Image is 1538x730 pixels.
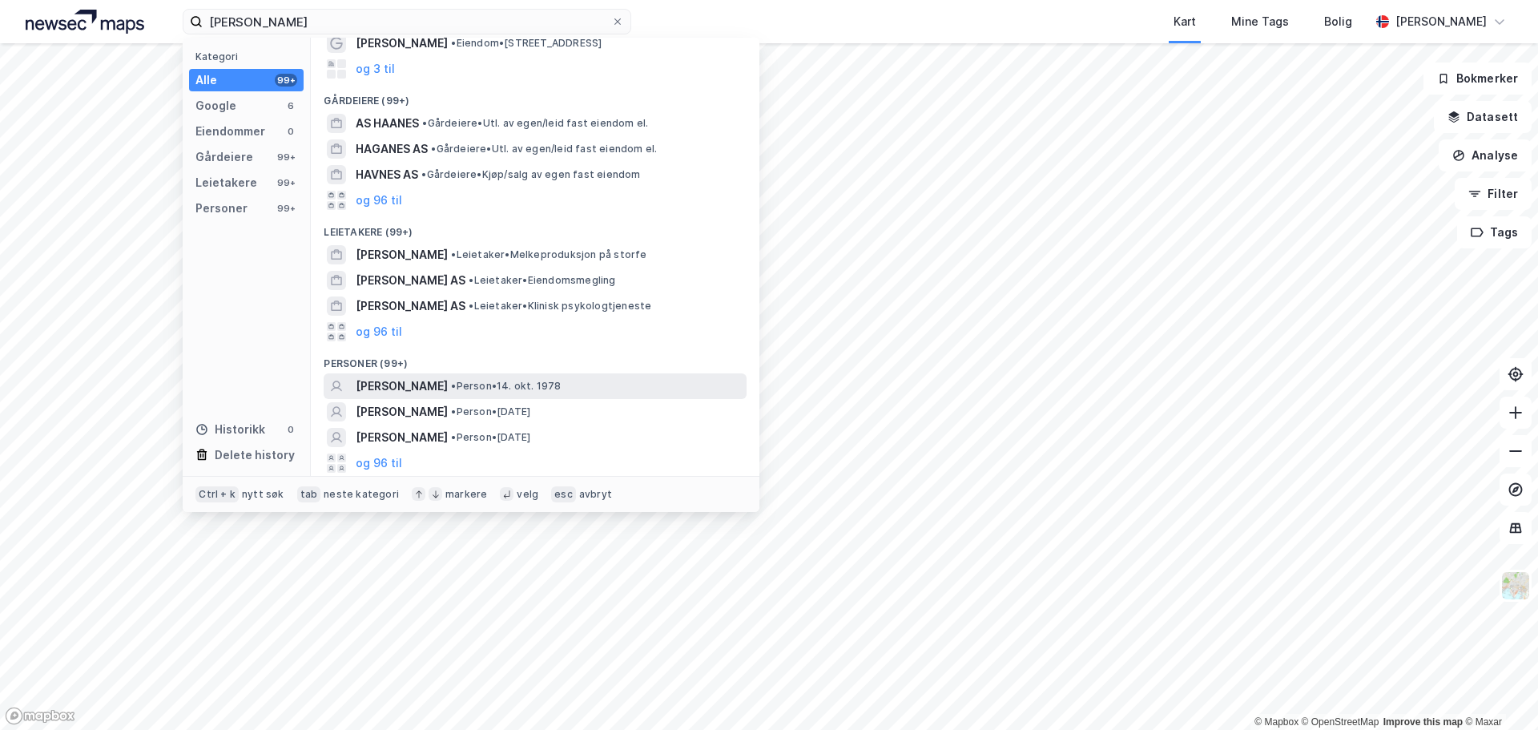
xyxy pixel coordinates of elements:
div: nytt søk [242,488,284,501]
div: Google [195,96,236,115]
div: Gårdeiere [195,147,253,167]
span: • [451,380,456,392]
span: • [421,168,426,180]
div: 99+ [275,151,297,163]
span: HAVNES AS [356,165,418,184]
div: 99+ [275,176,297,189]
div: Personer (99+) [311,345,759,373]
img: logo.a4113a55bc3d86da70a041830d287a7e.svg [26,10,144,34]
span: [PERSON_NAME] [356,377,448,396]
span: AS HAANES [356,114,419,133]
span: Leietaker • Klinisk psykologtjeneste [469,300,651,313]
div: 99+ [275,74,297,87]
span: • [431,143,436,155]
button: Tags [1457,216,1532,248]
span: Gårdeiere • Utl. av egen/leid fast eiendom el. [431,143,657,155]
span: • [469,274,473,286]
span: • [451,431,456,443]
span: • [451,248,456,260]
iframe: Chat Widget [1458,653,1538,730]
span: [PERSON_NAME] AS [356,271,465,290]
div: Alle [195,71,217,90]
span: • [451,37,456,49]
span: [PERSON_NAME] [356,402,448,421]
a: Mapbox homepage [5,707,75,725]
button: Bokmerker [1423,63,1532,95]
button: og 96 til [356,454,402,473]
span: Gårdeiere • Kjøp/salg av egen fast eiendom [421,168,640,181]
div: 99+ [275,202,297,215]
a: Improve this map [1383,716,1463,728]
input: Søk på adresse, matrikkel, gårdeiere, leietakere eller personer [203,10,611,34]
button: og 96 til [356,191,402,210]
span: • [469,300,473,312]
div: Historikk [195,420,265,439]
button: Analyse [1439,139,1532,171]
div: 0 [284,125,297,138]
span: Person • [DATE] [451,405,530,418]
span: [PERSON_NAME] [356,34,448,53]
div: avbryt [579,488,612,501]
div: esc [551,486,576,502]
span: [PERSON_NAME] AS [356,296,465,316]
div: Personer [195,199,248,218]
span: HAGANES AS [356,139,428,159]
a: Mapbox [1254,716,1298,728]
span: Leietaker • Melkeproduksjon på storfe [451,248,646,261]
button: og 96 til [356,322,402,341]
button: og 3 til [356,59,395,79]
div: Gårdeiere (99+) [311,82,759,111]
span: Person • [DATE] [451,431,530,444]
div: Delete history [215,446,295,465]
span: • [451,405,456,417]
img: Z [1500,571,1531,601]
div: Kart [1174,12,1196,31]
a: OpenStreetMap [1302,716,1379,728]
span: Eiendom • [STREET_ADDRESS] [451,37,602,50]
div: 6 [284,99,297,112]
span: Leietaker • Eiendomsmegling [469,274,615,287]
div: tab [297,486,321,502]
div: markere [445,488,487,501]
span: [PERSON_NAME] [356,245,448,264]
span: Person • 14. okt. 1978 [451,380,561,393]
div: Leietakere (99+) [311,213,759,242]
div: 0 [284,423,297,436]
span: Gårdeiere • Utl. av egen/leid fast eiendom el. [422,117,648,130]
button: Datasett [1434,101,1532,133]
span: • [422,117,427,129]
div: Ctrl + k [195,486,239,502]
div: Leietakere [195,173,257,192]
div: Bolig [1324,12,1352,31]
div: velg [517,488,538,501]
button: Filter [1455,178,1532,210]
div: [PERSON_NAME] [1395,12,1487,31]
div: Mine Tags [1231,12,1289,31]
div: neste kategori [324,488,399,501]
div: Eiendommer [195,122,265,141]
span: [PERSON_NAME] [356,428,448,447]
div: Kategori [195,50,304,63]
